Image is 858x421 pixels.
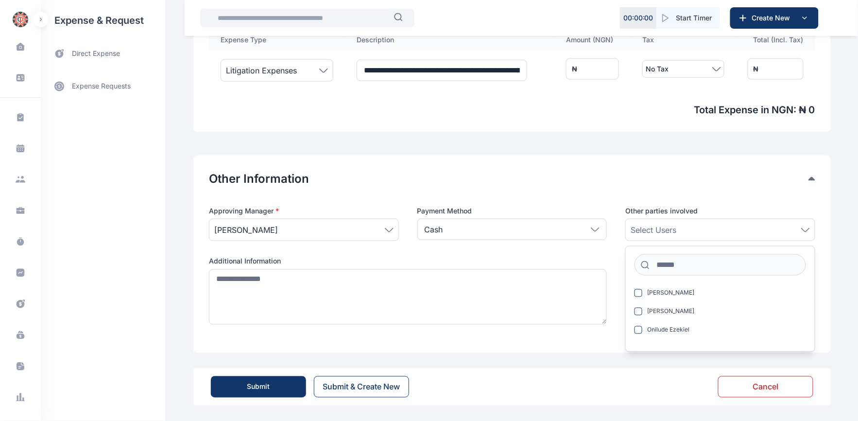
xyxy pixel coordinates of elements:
[718,376,813,398] button: Cancel
[41,74,165,98] a: expense requests
[647,308,694,316] span: [PERSON_NAME]
[754,64,759,74] div: ₦
[209,29,345,51] th: Expense Type
[345,29,554,51] th: Description
[647,326,689,334] span: Onilude Ezekiel
[730,7,819,29] button: Create New
[676,13,712,23] span: Start Timer
[209,171,808,187] button: Other Information
[41,41,165,67] a: direct expense
[72,49,120,59] span: direct expense
[41,67,165,98] div: expense requests
[417,206,607,216] label: Payment Method
[209,257,607,266] label: Additional Information
[211,376,306,398] button: Submit
[631,224,676,236] span: Select Users
[554,29,631,51] th: Amount ( NGN )
[748,13,799,23] span: Create New
[314,376,409,398] button: Submit & Create New
[209,171,815,187] div: Other Information
[736,29,815,51] th: Total (Incl. Tax)
[646,63,669,75] span: No Tax
[247,382,270,392] div: Submit
[226,65,297,76] span: Litigation Expenses
[625,206,698,216] span: Other parties involved
[631,29,736,51] th: Tax
[214,224,278,236] span: [PERSON_NAME]
[425,224,443,235] p: Cash
[209,206,279,216] span: Approving Manager
[647,289,694,297] span: [PERSON_NAME]
[572,64,577,74] div: ₦
[657,7,720,29] button: Start Timer
[623,13,653,23] p: 00 : 00 : 00
[209,103,815,117] span: Total Expense in NGN : ₦ 0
